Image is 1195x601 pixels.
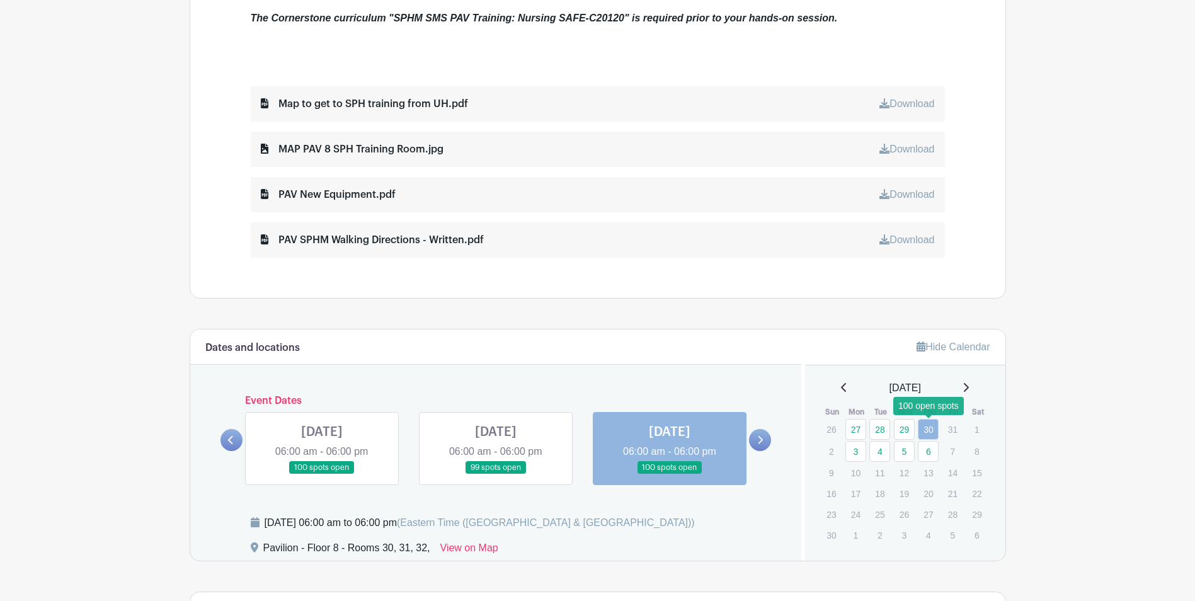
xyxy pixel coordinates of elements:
[918,505,939,524] p: 27
[889,381,921,396] span: [DATE]
[894,505,915,524] p: 26
[440,541,498,561] a: View on Map
[821,442,842,461] p: 2
[966,505,987,524] p: 29
[821,463,842,483] p: 9
[251,13,838,23] em: The Cornerstone curriculum "SPHM SMS PAV Training: Nursing SAFE-C20120" is required prior to your...
[821,420,842,439] p: 26
[879,189,934,200] a: Download
[942,484,963,503] p: 21
[869,419,890,440] a: 28
[869,525,890,545] p: 2
[845,484,866,503] p: 17
[821,525,842,545] p: 30
[918,463,939,483] p: 13
[942,463,963,483] p: 14
[918,525,939,545] p: 4
[397,517,695,528] span: (Eastern Time ([GEOGRAPHIC_DATA] & [GEOGRAPHIC_DATA]))
[918,441,939,462] a: 6
[918,419,939,440] a: 30
[261,142,443,157] div: MAP PAV 8 SPH Training Room.jpg
[966,484,987,503] p: 22
[894,484,915,503] p: 19
[966,463,987,483] p: 15
[869,484,890,503] p: 18
[820,406,845,418] th: Sun
[894,525,915,545] p: 3
[894,463,915,483] p: 12
[917,341,990,352] a: Hide Calendar
[869,441,890,462] a: 4
[942,525,963,545] p: 5
[845,463,866,483] p: 10
[869,505,890,524] p: 25
[261,96,468,112] div: Map to get to SPH training from UH.pdf
[879,144,934,154] a: Download
[869,406,893,418] th: Tue
[845,505,866,524] p: 24
[243,395,750,407] h6: Event Dates
[894,419,915,440] a: 29
[894,441,915,462] a: 5
[263,541,430,561] div: Pavilion - Floor 8 - Rooms 30, 31, 32,
[845,419,866,440] a: 27
[261,187,396,202] div: PAV New Equipment.pdf
[879,234,934,245] a: Download
[845,441,866,462] a: 3
[966,406,990,418] th: Sat
[845,525,866,545] p: 1
[942,505,963,524] p: 28
[918,484,939,503] p: 20
[821,505,842,524] p: 23
[205,342,300,354] h6: Dates and locations
[821,484,842,503] p: 16
[869,463,890,483] p: 11
[966,420,987,439] p: 1
[893,397,964,415] div: 100 open spots
[942,420,963,439] p: 31
[966,525,987,545] p: 6
[879,98,934,109] a: Download
[265,515,695,530] div: [DATE] 06:00 am to 06:00 pm
[845,406,869,418] th: Mon
[942,442,963,461] p: 7
[966,442,987,461] p: 8
[261,232,484,248] div: PAV SPHM Walking Directions - Written.pdf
